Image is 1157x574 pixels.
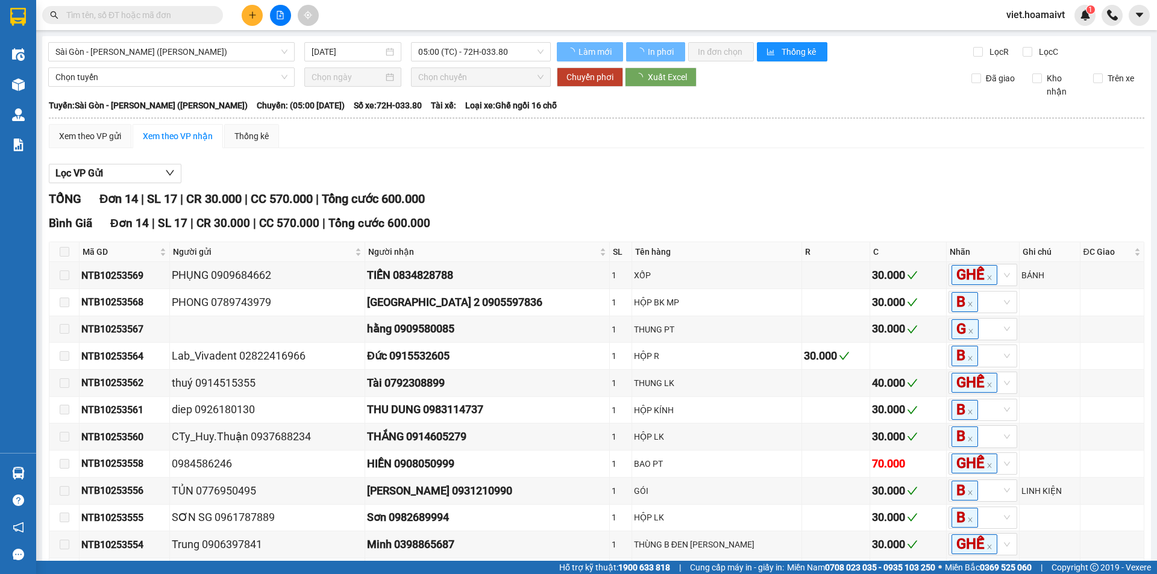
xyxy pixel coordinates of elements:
span: SL 17 [158,216,187,230]
span: Lọc C [1034,45,1060,58]
span: close [986,382,992,388]
span: | [253,216,256,230]
span: Chuyến: (05:00 [DATE]) [257,99,345,112]
div: BÁNH [1021,269,1078,282]
td: NTB10253564 [80,343,170,370]
div: THUNG LK [634,376,800,390]
div: Thống kê [234,129,269,143]
span: Tổng cước 600.000 [328,216,430,230]
div: HỘP BK MP [634,296,800,309]
td: NTB10253569 [80,262,170,289]
span: G [952,319,979,339]
div: Lab_Vivadent 02822416966 [172,348,363,364]
div: 30.000 [872,401,944,418]
span: Hỗ trợ kỹ thuật: [559,561,670,574]
span: loading [636,48,646,56]
div: THẮNG 0914605279 [367,428,607,445]
th: Ghi chú [1020,242,1080,262]
div: Đức 0915532605 [367,348,607,364]
span: Lọc R [985,45,1011,58]
button: file-add [270,5,291,26]
span: copyright [1090,563,1099,572]
button: Xuất Excel [625,67,697,87]
span: GHẾ [952,373,997,393]
span: Thống kê [782,45,818,58]
span: check [907,378,918,388]
span: GHẾ [952,534,997,554]
div: Trung 0906397841 [172,536,363,553]
div: SƠN SG 0961787889 [172,509,363,526]
span: bar-chart [767,48,777,57]
span: | [180,192,183,206]
div: NTB10253561 [81,402,168,417]
span: B [952,426,978,446]
div: HỘP LK [634,430,800,443]
span: loading [635,73,648,81]
span: Đơn 14 [110,216,149,230]
div: NTB10253569 [81,268,168,283]
span: ĐC Giao [1083,245,1132,258]
span: | [316,192,319,206]
div: 70.000 [872,455,944,472]
span: Đơn 14 [99,192,138,206]
div: Sơn 0982689994 [367,509,607,526]
span: In phơi [648,45,676,58]
span: search [50,11,58,19]
div: TỦN 0776950495 [172,482,363,499]
div: HỘP R [634,349,800,363]
div: [GEOGRAPHIC_DATA] 2 0905597836 [367,294,607,311]
th: C [870,242,947,262]
span: caret-down [1134,10,1145,20]
td: NTB10253561 [80,397,170,424]
td: NTB10253556 [80,478,170,505]
span: CR 30.000 [196,216,250,230]
span: | [1041,561,1043,574]
div: 30.000 [872,509,944,526]
span: SL 17 [147,192,177,206]
div: NTB10253562 [81,375,168,390]
div: 1 [612,538,630,551]
span: close [967,301,973,307]
div: 30.000 [872,320,944,337]
button: Chuyển phơi [557,67,623,87]
div: 1 [612,296,630,309]
span: B [952,508,978,528]
span: check [907,485,918,496]
span: check [907,405,918,416]
strong: 0708 023 035 - 0935 103 250 [825,563,935,572]
span: | [190,216,193,230]
div: THU DUNG 0983114737 [367,401,607,418]
button: In phơi [626,42,685,61]
input: Chọn ngày [312,70,383,84]
div: PHONG 0789743979 [172,294,363,311]
div: TIẾN 0834828788 [367,267,607,284]
sup: 1 [1086,5,1095,14]
div: 1 [612,349,630,363]
div: NTB10253555 [81,510,168,525]
button: caret-down [1129,5,1150,26]
div: Xem theo VP gửi [59,129,121,143]
div: 1 [612,511,630,524]
div: HIỀN 0908050999 [367,455,607,472]
input: 12/10/2025 [312,45,383,58]
span: | [141,192,144,206]
div: Tài 0792308899 [367,375,607,392]
div: 1 [612,269,630,282]
div: NTB10253567 [81,322,168,337]
div: THUNG PT [634,323,800,336]
span: Sài Gòn - Vũng Tàu (Hàng Hoá) [55,43,287,61]
div: 1 [612,376,630,390]
td: NTB10253554 [80,531,170,558]
div: 1 [612,457,630,470]
b: Tuyến: Sài Gòn - [PERSON_NAME] ([PERSON_NAME]) [49,101,248,110]
span: Miền Bắc [945,561,1032,574]
span: Cung cấp máy in - giấy in: [690,561,784,574]
span: check [907,539,918,550]
div: Minh 0398865687 [367,536,607,553]
img: warehouse-icon [12,48,25,61]
span: close [967,517,973,523]
div: diep 0926180130 [172,401,363,418]
div: 30.000 [872,267,944,284]
img: phone-icon [1107,10,1118,20]
span: Kho nhận [1042,72,1084,98]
